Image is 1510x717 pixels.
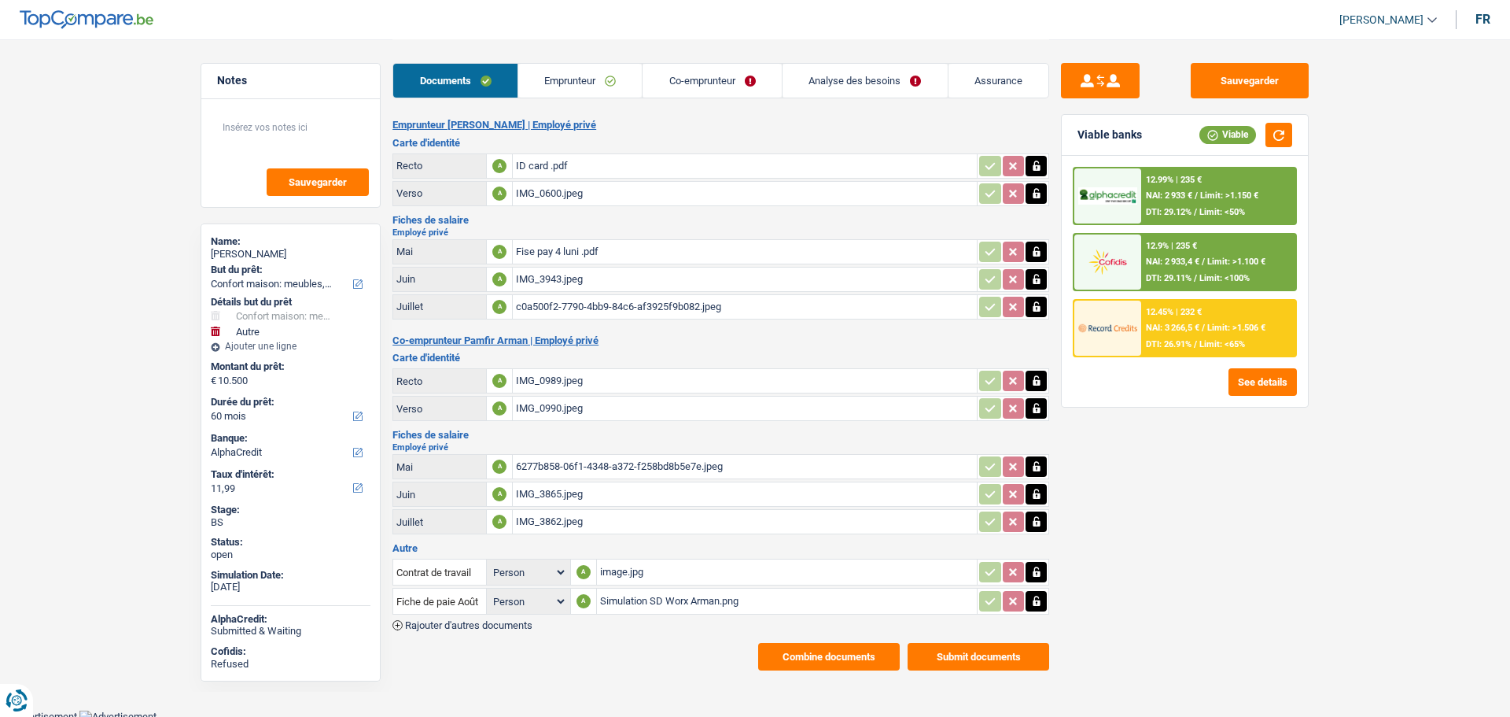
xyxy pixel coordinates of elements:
[1078,187,1136,205] img: AlphaCredit
[392,215,1049,225] h3: Fiches de salaire
[392,119,1049,131] h2: Emprunteur [PERSON_NAME] | Employé privé
[396,489,483,501] div: Juin
[1146,307,1202,317] div: 12.45% | 232 €
[516,369,974,393] div: IMG_0989.jpeg
[1200,190,1258,201] span: Limit: >1.150 €
[1207,323,1265,333] span: Limit: >1.506 €
[1202,323,1205,333] span: /
[1146,207,1191,217] span: DTI: 29.12%
[600,560,974,584] div: image.jpg
[392,443,1049,452] h2: Employé privé
[492,487,506,501] div: A
[217,74,364,87] h5: Notes
[392,430,1049,440] h3: Fiches de salaire
[1202,257,1205,267] span: /
[393,64,517,98] a: Documents
[1475,12,1490,27] div: fr
[783,64,948,98] a: Analyse des besoins
[396,246,483,257] div: Mai
[211,658,370,671] div: Refused
[1146,273,1191,283] span: DTI: 29.11%
[1194,339,1197,349] span: /
[396,375,483,387] div: Recto
[492,187,506,201] div: A
[211,581,370,593] div: [DATE]
[516,295,974,319] div: c0a500f2-7790-4bb9-84c6-af3925f9b082.jpeg
[211,396,367,408] label: Durée du prêt:
[392,228,1049,237] h2: Employé privé
[516,482,974,506] div: IMG_3865.jpeg
[396,516,483,528] div: Juillet
[516,397,974,420] div: IMG_0990.jpeg
[1191,63,1309,98] button: Sauvegarder
[211,432,367,445] label: Banque:
[492,374,506,388] div: A
[1146,190,1192,201] span: NAI: 2 933 €
[392,353,1049,363] h3: Carte d'identité
[1077,128,1142,142] div: Viable banks
[396,301,483,312] div: Juillet
[492,460,506,474] div: A
[1146,257,1199,267] span: NAI: 2 933,4 €
[1228,368,1297,396] button: See details
[211,375,216,387] span: €
[492,515,506,529] div: A
[600,589,974,613] div: Simulation SD Worx Arman.png
[576,565,591,579] div: A
[1199,339,1245,349] span: Limit: <65%
[948,64,1049,98] a: Assurance
[1146,241,1197,251] div: 12.9% | 235 €
[405,620,532,630] span: Rajouter d'autres documents
[516,154,974,178] div: ID card .pdf
[211,296,370,309] div: Détails but du prêt
[396,273,483,285] div: Juin
[492,300,506,314] div: A
[492,401,506,416] div: A
[211,360,367,373] label: Montant du prêt:
[1078,313,1136,342] img: Record Credits
[392,620,532,630] button: Rajouter d'autres documents
[20,10,153,29] img: TopCompare Logo
[211,569,370,582] div: Simulation Date:
[211,516,370,529] div: BS
[908,643,1049,671] button: Submit documents
[516,510,974,534] div: IMG_3862.jpeg
[1207,257,1265,267] span: Limit: >1.100 €
[211,645,370,658] div: Cofidis:
[516,240,974,264] div: Fise pay 4 luni .pdf
[1078,247,1136,276] img: Cofidis
[1146,175,1202,185] div: 12.99% | 235 €
[1199,273,1250,283] span: Limit: <100%
[211,504,370,516] div: Stage:
[1194,273,1197,283] span: /
[396,160,483,172] div: Recto
[516,182,974,205] div: IMG_0600.jpeg
[518,64,643,98] a: Emprunteur
[211,468,367,481] label: Taux d'intérêt:
[758,643,900,671] button: Combine documents
[396,187,483,199] div: Verso
[211,341,370,352] div: Ajouter une ligne
[396,403,483,415] div: Verso
[211,235,370,248] div: Name:
[211,613,370,626] div: AlphaCredit:
[492,245,506,259] div: A
[211,625,370,638] div: Submitted & Waiting
[576,594,591,608] div: A
[289,177,347,187] span: Sauvegarder
[1327,7,1437,33] a: [PERSON_NAME]
[1146,339,1191,349] span: DTI: 26.91%
[516,455,974,479] div: 6277b858-06f1-4348-a372-f258bd8b5e7e.jpeg
[492,272,506,286] div: A
[492,159,506,173] div: A
[1199,126,1256,143] div: Viable
[1339,13,1423,27] span: [PERSON_NAME]
[211,549,370,561] div: open
[392,334,1049,347] h2: Co-emprunteur Pamfir Arman | Employé privé
[643,64,782,98] a: Co-emprunteur
[392,138,1049,148] h3: Carte d'identité
[1195,190,1198,201] span: /
[1199,207,1245,217] span: Limit: <50%
[396,461,483,473] div: Mai
[516,268,974,291] div: IMG_3943.jpeg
